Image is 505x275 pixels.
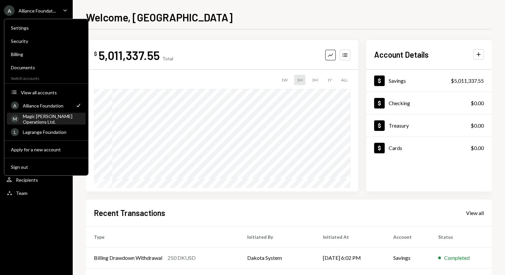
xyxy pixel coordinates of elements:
[4,5,15,16] div: A
[23,103,71,108] div: Alliance Foundation
[16,190,27,196] div: Team
[7,61,86,73] a: Documents
[98,48,160,63] div: 5,011,337.55
[389,100,410,106] div: Checking
[338,75,350,85] div: ALL
[86,11,233,24] h1: Welcome, [GEOGRAPHIC_DATA]
[94,254,162,262] div: Billing Drawdown Withdrawal
[4,75,88,81] div: Switch accounts
[4,187,69,199] a: Team
[23,113,82,124] div: Magic [PERSON_NAME] Operations Ltd.
[7,113,86,125] a: MMagic [PERSON_NAME] Operations Ltd.
[21,89,82,95] div: View all accounts
[94,207,165,218] h2: Recent Transactions
[471,144,484,152] div: $0.00
[366,70,492,92] a: Savings$5,011,337.55
[325,75,334,85] div: 1Y
[444,254,470,262] div: Completed
[389,122,409,129] div: Treasury
[430,226,492,247] th: Status
[385,247,430,268] td: Savings
[7,144,86,156] button: Apply for a new account
[11,51,82,57] div: Billing
[366,114,492,137] a: Treasury$0.00
[7,126,86,138] a: LLagrange Foundation
[471,122,484,130] div: $0.00
[11,164,82,169] div: Sign out
[162,56,173,61] div: Total
[315,226,386,247] th: Initiated At
[389,77,406,84] div: Savings
[23,129,82,135] div: Lagrange Foundation
[309,75,321,85] div: 3M
[7,22,86,34] a: Settings
[7,48,86,60] a: Billing
[7,87,86,99] button: View all accounts
[239,247,315,268] td: Dakota System
[11,128,19,136] div: L
[239,226,315,247] th: Initiated By
[94,50,97,57] div: $
[7,161,86,173] button: Sign out
[11,146,82,152] div: Apply for a new account
[11,102,19,109] div: A
[471,99,484,107] div: $0.00
[466,209,484,216] a: View all
[466,210,484,216] div: View all
[279,75,290,85] div: 1W
[366,137,492,159] a: Cards$0.00
[86,226,239,247] th: Type
[366,92,492,114] a: Checking$0.00
[374,49,429,60] h2: Account Details
[7,35,86,47] a: Security
[385,226,430,247] th: Account
[389,145,402,151] div: Cards
[19,8,56,14] div: Alliance Foundat...
[168,254,196,262] div: 250 DKUSD
[11,115,19,123] div: M
[11,25,82,31] div: Settings
[4,174,69,186] a: Recipients
[11,38,82,44] div: Security
[16,177,38,183] div: Recipients
[451,77,484,85] div: $5,011,337.55
[294,75,305,85] div: 1M
[315,247,386,268] td: [DATE] 6:02 PM
[11,65,82,70] div: Documents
